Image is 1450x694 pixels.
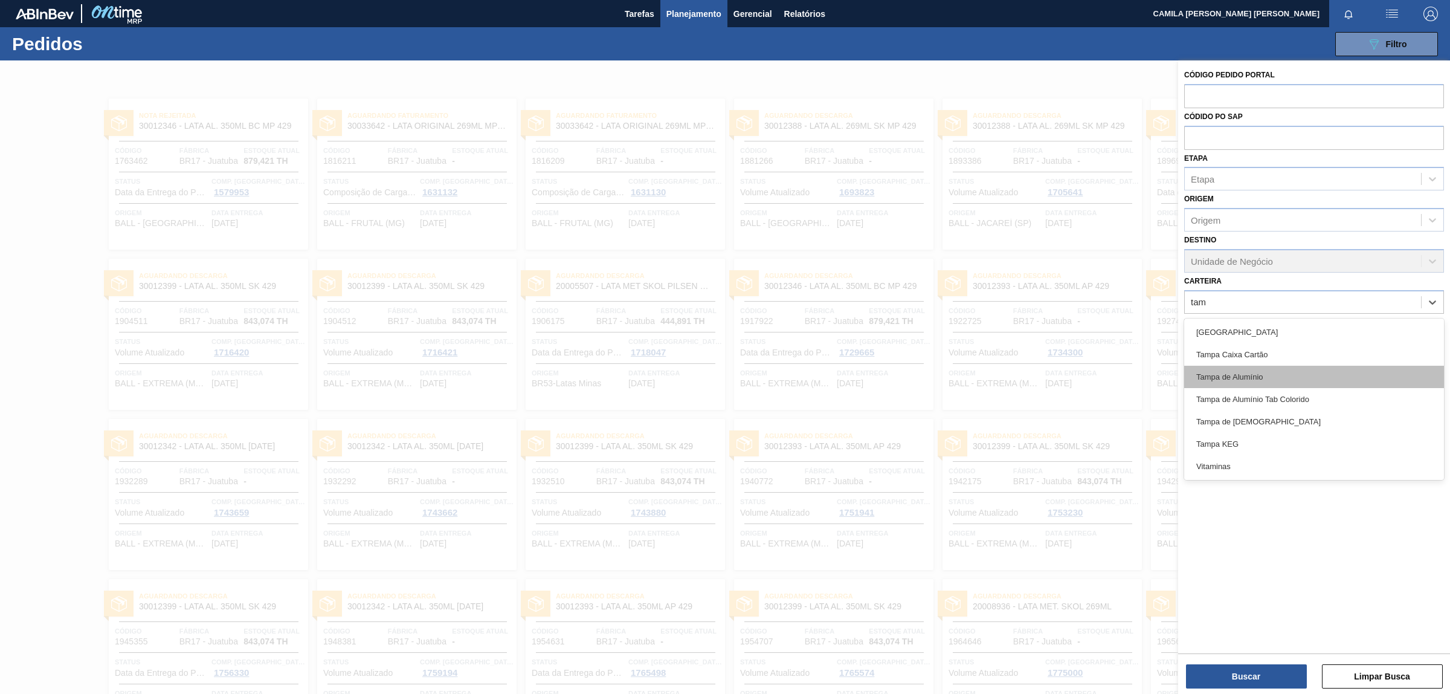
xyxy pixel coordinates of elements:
[1184,321,1444,343] div: [GEOGRAPHIC_DATA]
[1184,366,1444,388] div: Tampa de Alumínio
[733,7,772,21] span: Gerencial
[1184,236,1216,244] label: Destino
[1184,277,1222,285] label: Carteira
[1184,318,1221,326] label: Material
[1184,388,1444,410] div: Tampa de Alumínio Tab Colorido
[1184,112,1243,121] label: Códido PO SAP
[1386,39,1407,49] span: Filtro
[1184,343,1444,366] div: Tampa Caixa Cartão
[666,7,721,21] span: Planejamento
[1191,215,1220,225] div: Origem
[1184,455,1444,478] div: Vitaminas
[784,7,825,21] span: Relatórios
[1184,195,1214,203] label: Origem
[1385,7,1399,21] img: userActions
[16,8,74,19] img: TNhmsLtSVTkK8tSr43FrP2fwEKptu5GPRR3wAAAABJRU5ErkJggg==
[1184,71,1275,79] label: Código Pedido Portal
[625,7,654,21] span: Tarefas
[1329,5,1368,22] button: Notificações
[1191,174,1214,184] div: Etapa
[1184,410,1444,433] div: Tampa de [DEMOGRAPHIC_DATA]
[1335,32,1438,56] button: Filtro
[1184,154,1208,163] label: Etapa
[12,37,199,51] h1: Pedidos
[1423,7,1438,21] img: Logout
[1184,433,1444,455] div: Tampa KEG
